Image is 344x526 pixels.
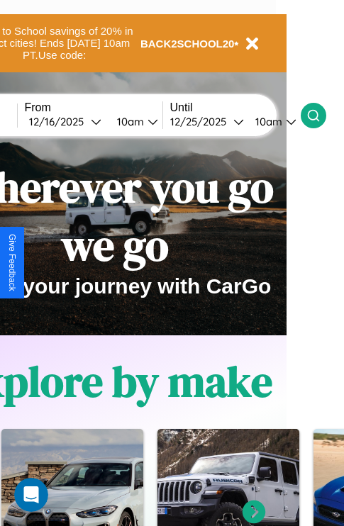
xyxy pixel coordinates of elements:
[25,101,162,114] label: From
[110,115,148,128] div: 10am
[170,101,301,114] label: Until
[25,114,106,129] button: 12/16/2025
[106,114,162,129] button: 10am
[7,234,17,291] div: Give Feedback
[29,115,91,128] div: 12 / 16 / 2025
[140,38,235,50] b: BACK2SCHOOL20
[14,478,48,512] iframe: Intercom live chat
[170,115,233,128] div: 12 / 25 / 2025
[248,115,286,128] div: 10am
[244,114,301,129] button: 10am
